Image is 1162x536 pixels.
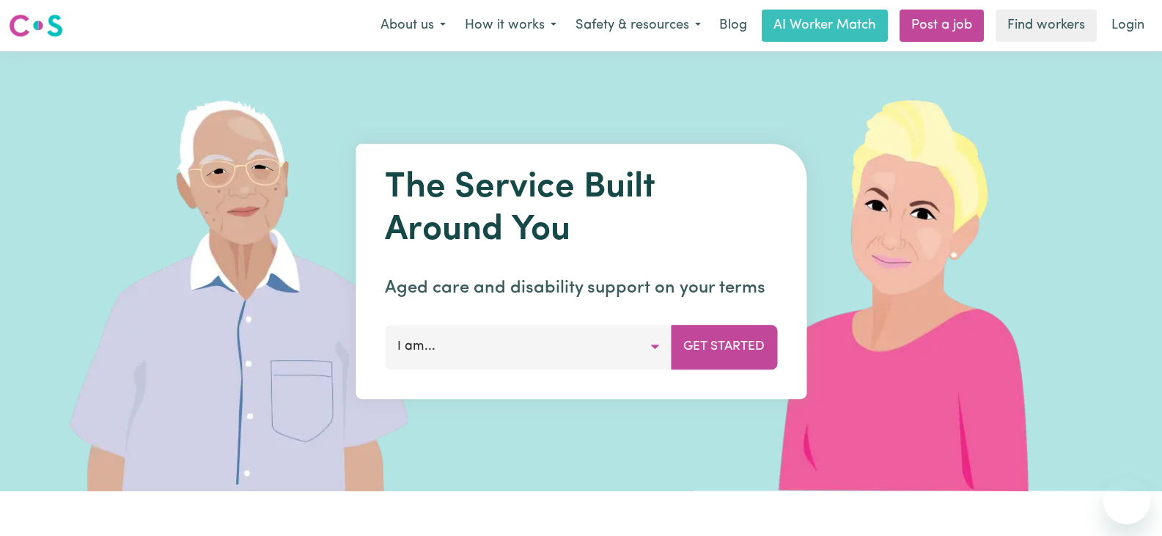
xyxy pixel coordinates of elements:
p: Aged care and disability support on your terms [385,275,777,301]
button: About us [371,10,455,41]
button: Safety & resources [566,10,710,41]
iframe: Button to launch messaging window [1103,477,1150,524]
button: Get Started [671,325,777,369]
a: Find workers [996,10,1097,42]
a: Post a job [900,10,984,42]
a: Login [1103,10,1153,42]
img: Careseekers logo [9,12,63,39]
a: Careseekers logo [9,9,63,43]
h1: The Service Built Around You [385,167,777,252]
a: Blog [710,10,756,42]
a: AI Worker Match [762,10,888,42]
button: How it works [455,10,566,41]
button: I am... [385,325,672,369]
